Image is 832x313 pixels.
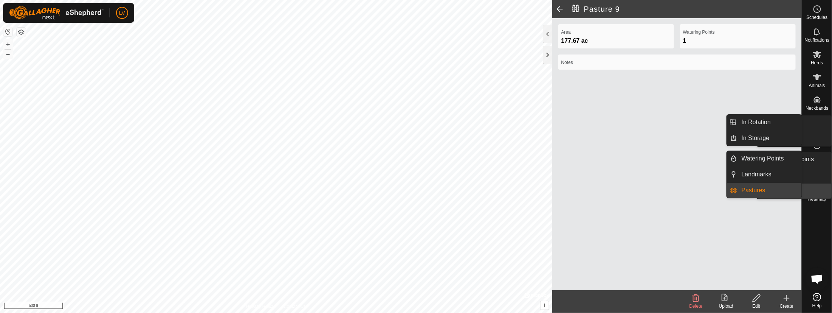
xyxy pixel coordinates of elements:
[683,29,793,36] label: Watering Points
[742,134,770,143] span: In Storage
[772,303,802,310] div: Create
[737,131,802,146] a: In Storage
[683,37,686,44] span: 1
[119,9,125,17] span: LV
[3,50,12,59] button: –
[561,59,793,66] label: Notes
[737,115,802,130] a: In Rotation
[727,183,802,198] li: Pastures
[3,40,12,49] button: +
[809,83,825,88] span: Animals
[727,131,802,146] li: In Storage
[572,5,802,14] h2: Pasture 9
[737,167,802,182] a: Landmarks
[806,15,827,20] span: Schedules
[742,154,784,163] span: Watering Points
[811,61,823,65] span: Herds
[689,304,703,309] span: Delete
[808,197,826,201] span: Heatmap
[806,268,829,290] div: Open chat
[3,27,12,36] button: Reset Map
[802,290,832,311] a: Help
[9,6,104,20] img: Gallagher Logo
[561,29,671,36] label: Area
[246,303,274,310] a: Privacy Policy
[737,183,802,198] a: Pastures
[742,170,772,179] span: Landmarks
[742,186,765,195] span: Pastures
[737,151,802,166] a: Watering Points
[541,301,549,310] button: i
[727,151,802,166] li: Watering Points
[727,115,802,130] li: In Rotation
[727,167,802,182] li: Landmarks
[544,302,545,308] span: i
[806,106,828,111] span: Neckbands
[741,303,772,310] div: Edit
[812,304,822,308] span: Help
[17,28,26,37] button: Map Layers
[711,303,741,310] div: Upload
[284,303,306,310] a: Contact Us
[742,118,771,127] span: In Rotation
[561,37,588,44] span: 177.67 ac
[805,38,829,42] span: Notifications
